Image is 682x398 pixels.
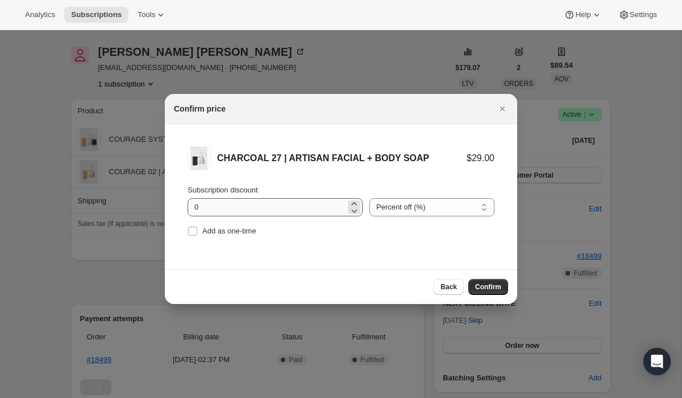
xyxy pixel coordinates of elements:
span: Add as one-time [202,227,256,235]
button: Tools [131,7,173,23]
span: Tools [138,10,155,19]
div: Open Intercom Messenger [643,348,671,375]
div: CHARCOAL 27 | ARTISAN FACIAL + BODY SOAP [217,153,467,164]
button: Analytics [18,7,62,23]
span: Analytics [25,10,55,19]
button: Close [494,101,510,117]
button: Subscriptions [64,7,128,23]
span: Settings [630,10,657,19]
span: Back [440,282,457,292]
button: Help [557,7,609,23]
button: Back [434,279,464,295]
div: $29.00 [467,153,494,164]
button: Confirm [468,279,508,295]
span: Confirm [475,282,501,292]
span: Subscriptions [71,10,122,19]
span: Subscription discount [188,186,258,194]
h2: Confirm price [174,103,226,114]
span: Help [575,10,590,19]
button: Settings [612,7,664,23]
